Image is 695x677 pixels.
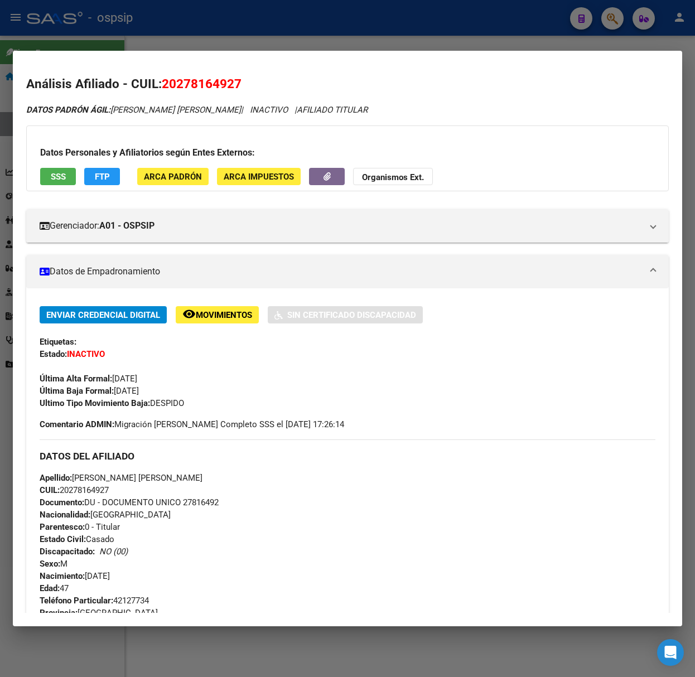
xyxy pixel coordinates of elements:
[40,386,139,396] span: [DATE]
[40,510,171,520] span: [GEOGRAPHIC_DATA]
[40,473,72,483] strong: Apellido:
[176,306,259,323] button: Movimientos
[40,608,78,618] strong: Provincia:
[40,510,90,520] strong: Nacionalidad:
[40,571,110,581] span: [DATE]
[40,386,114,396] strong: Última Baja Formal:
[144,172,202,182] span: ARCA Padrón
[297,105,368,115] span: AFILIADO TITULAR
[40,306,167,323] button: Enviar Credencial Digital
[99,219,155,233] strong: A01 - OSPSIP
[182,307,196,321] mat-icon: remove_red_eye
[26,255,669,288] mat-expansion-panel-header: Datos de Empadronamiento
[40,398,184,408] span: DESPIDO
[40,418,344,431] span: Migración [PERSON_NAME] Completo SSS el [DATE] 17:26:14
[40,485,109,495] span: 20278164927
[40,571,85,581] strong: Nacimiento:
[40,534,86,544] strong: Estado Civil:
[95,172,110,182] span: FTP
[26,75,669,94] h2: Análisis Afiliado - CUIL:
[40,497,219,507] span: DU - DOCUMENTO UNICO 27816492
[40,559,67,569] span: M
[40,522,85,532] strong: Parentesco:
[67,349,105,359] strong: INACTIVO
[40,374,137,384] span: [DATE]
[26,105,368,115] i: | INACTIVO |
[40,265,642,278] mat-panel-title: Datos de Empadronamiento
[40,497,84,507] strong: Documento:
[657,639,684,666] div: Open Intercom Messenger
[40,596,149,606] span: 42127734
[26,209,669,243] mat-expansion-panel-header: Gerenciador:A01 - OSPSIP
[40,559,60,569] strong: Sexo:
[46,310,160,320] span: Enviar Credencial Digital
[40,146,655,159] h3: Datos Personales y Afiliatorios según Entes Externos:
[40,219,642,233] mat-panel-title: Gerenciador:
[268,306,423,323] button: Sin Certificado Discapacidad
[26,105,241,115] span: [PERSON_NAME] [PERSON_NAME]
[353,168,433,185] button: Organismos Ext.
[99,547,128,557] i: NO (00)
[40,398,150,408] strong: Ultimo Tipo Movimiento Baja:
[287,310,416,320] span: Sin Certificado Discapacidad
[40,596,113,606] strong: Teléfono Particular:
[26,105,110,115] strong: DATOS PADRÓN ÁGIL:
[40,450,655,462] h3: DATOS DEL AFILIADO
[162,76,242,91] span: 20278164927
[40,473,202,483] span: [PERSON_NAME] [PERSON_NAME]
[51,172,66,182] span: SSS
[224,172,294,182] span: ARCA Impuestos
[40,349,67,359] strong: Estado:
[40,534,114,544] span: Casado
[217,168,301,185] button: ARCA Impuestos
[40,419,114,429] strong: Comentario ADMIN:
[40,547,95,557] strong: Discapacitado:
[137,168,209,185] button: ARCA Padrón
[40,374,112,384] strong: Última Alta Formal:
[84,168,120,185] button: FTP
[40,608,158,618] span: [GEOGRAPHIC_DATA]
[40,337,76,347] strong: Etiquetas:
[40,583,69,593] span: 47
[40,583,60,593] strong: Edad:
[40,522,120,532] span: 0 - Titular
[196,310,252,320] span: Movimientos
[362,172,424,182] strong: Organismos Ext.
[40,168,76,185] button: SSS
[40,485,60,495] strong: CUIL:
